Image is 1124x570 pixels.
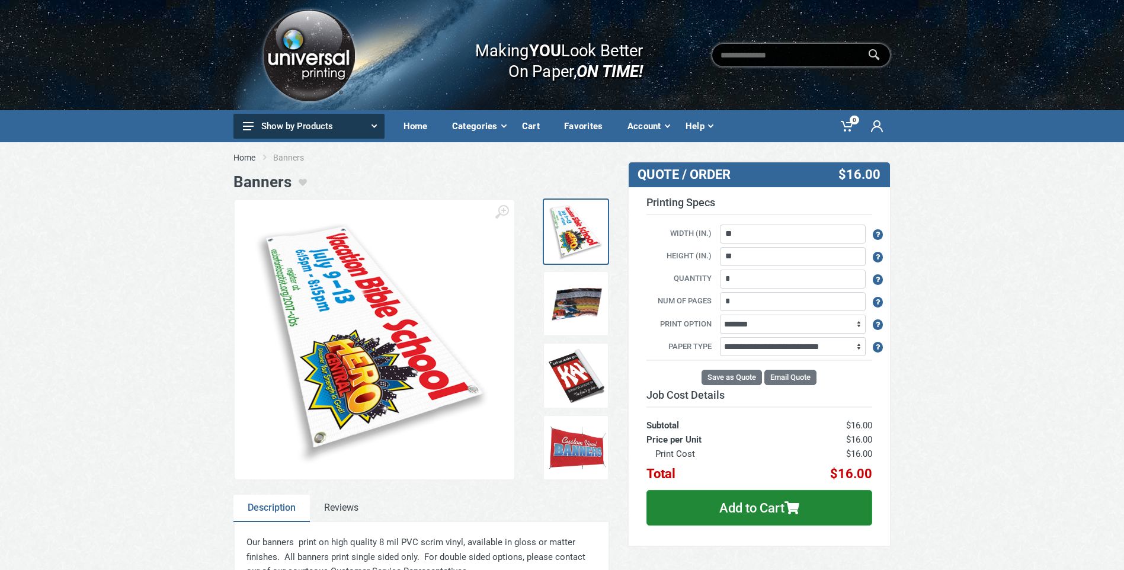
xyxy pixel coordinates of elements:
span: 0 [850,116,859,124]
i: ON TIME! [577,61,643,81]
button: Email Quote [764,370,816,385]
div: Categories [444,114,514,139]
h3: Printing Specs [646,196,872,215]
img: Church Banner [546,202,606,261]
nav: breadcrumb [233,152,891,164]
label: Width (in.) [638,228,718,241]
span: $16.00 [846,434,872,445]
h3: Job Cost Details [646,389,872,402]
a: Favorites [556,110,619,142]
th: Print Cost [646,447,774,461]
button: Save as Quote [702,370,762,385]
span: $16.00 [846,420,872,431]
div: Cart [514,114,556,139]
div: Favorites [556,114,619,139]
li: Banners [273,152,322,164]
a: Kankhi [543,342,609,409]
button: Show by Products [233,114,385,139]
a: 0 [832,110,863,142]
a: Banners [543,415,609,481]
a: Reviews [310,495,373,522]
img: Kankhi [546,346,606,405]
th: Subtotal [646,407,774,433]
a: Cart [514,110,556,142]
img: Stihl [546,274,606,334]
button: Add to Cart [646,490,872,526]
a: Description [233,495,310,522]
th: Total [646,461,774,481]
a: Home [233,152,255,164]
h3: QUOTE / ORDER [638,167,794,182]
a: Church Banner [543,198,609,265]
span: $16.00 [830,466,872,481]
a: Home [395,110,444,142]
img: Logo.png [259,5,358,105]
div: Home [395,114,444,139]
a: Stihl [543,271,609,337]
h1: Banners [233,173,292,191]
label: Height (in.) [638,250,718,263]
label: Num of Pages [638,295,718,308]
img: Church Banner [246,212,502,467]
span: $16.00 [846,449,872,459]
span: $16.00 [838,167,880,182]
div: Account [619,114,677,139]
div: Making Look Better On Paper, [452,28,643,82]
label: Print Option [638,318,718,331]
div: Help [677,114,720,139]
img: Banners [546,418,606,478]
label: Quantity [638,273,718,286]
label: Paper Type [638,341,718,354]
b: YOU [529,40,561,60]
th: Price per Unit [646,433,774,447]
